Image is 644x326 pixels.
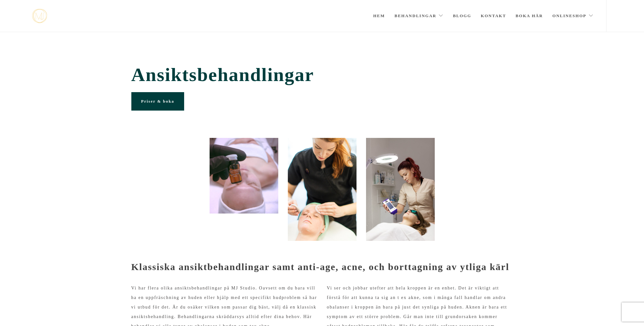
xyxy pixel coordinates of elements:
a: mjstudio mjstudio mjstudio [32,9,47,23]
span: Priser & boka [141,99,174,104]
img: mjstudio [32,9,47,23]
strong: Klassiska ansiktbehandlingar samt anti-age, acne, och borttagning av ytliga kärl [131,261,509,272]
span: Ansiktsbehandlingar [131,64,513,86]
img: Portömning Stockholm [288,138,357,241]
img: 20200316_113429315_iOS [210,138,278,214]
a: Priser & boka [131,92,184,111]
img: evh_NF_2018_90598 (1) [366,138,435,241]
